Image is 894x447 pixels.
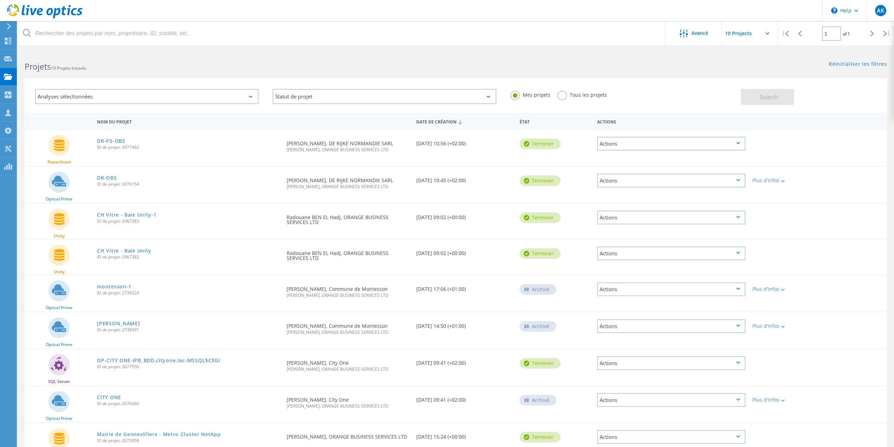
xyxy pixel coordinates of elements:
span: SQL Server [48,379,70,384]
span: Avancé [691,31,708,36]
div: Plus d'infos [752,287,814,292]
span: ID de projet: 3076154 [97,182,280,186]
div: Radouane BEN EL Hadj, ORANGE BUSINESS SERVICES LTD [283,240,412,268]
div: [DATE] 10:45 (+02:00) [413,167,516,190]
a: DR-PS-OBS [97,139,125,143]
div: Actions [597,430,745,444]
a: Réinitialiser les filtres [829,62,887,68]
a: OP-CITY ONE-IPB_BDD.cityone.loc-MSSQL$CEGI [97,358,220,363]
span: AK [877,8,884,13]
div: Archivé [520,321,556,332]
div: Plus d'infos [752,397,814,402]
div: Terminer [520,139,561,149]
div: [DATE] 14:50 (+01:00) [413,312,516,336]
span: [PERSON_NAME], ORANGE BUSINESS SERVICES LTD [287,293,409,298]
div: Terminer [520,358,561,369]
div: Terminer [520,212,561,223]
div: Terminer [520,432,561,442]
div: [DATE] 17:06 (+01:00) [413,275,516,299]
div: Plus d'infos [752,178,814,183]
div: [PERSON_NAME], City One [283,386,412,415]
div: Archivé [520,395,556,406]
div: État [516,115,594,128]
span: Optical Prime [46,306,72,310]
label: Mes projets [510,91,550,97]
span: [PERSON_NAME], ORANGE BUSINESS SERVICES LTD [287,367,409,371]
div: Actions [597,211,745,224]
div: Terminer [520,248,561,259]
span: PowerStore [47,160,71,164]
span: ID de projet: 2677556 [97,365,280,369]
div: Archivé [520,284,556,295]
span: [PERSON_NAME], ORANGE BUSINESS SERVICES LTD [287,148,409,152]
div: [PERSON_NAME], Commune de Montesson [283,275,412,305]
span: Search [760,93,778,101]
span: [PERSON_NAME], ORANGE BUSINESS SERVICES LTD [287,185,409,189]
span: of 1 [843,31,850,37]
div: [DATE] 09:02 (+00:00) [413,240,516,263]
span: ID de projet: 2676360 [97,402,280,406]
div: [PERSON_NAME], City One [283,349,412,378]
div: [DATE] 09:41 (+02:00) [413,349,516,372]
div: Actions [597,319,745,333]
a: montesson-1 [97,284,131,289]
div: | [880,21,894,46]
div: Actions [597,174,745,187]
div: [DATE] 09:41 (+02:00) [413,386,516,409]
span: ID de projet: 2967383 [97,219,280,223]
div: Actions [597,282,745,296]
div: | [778,21,792,46]
span: ID de projet: 3077462 [97,145,280,149]
div: Actions [594,115,749,128]
b: Projets [25,61,51,72]
div: [DATE] 09:02 (+00:00) [413,204,516,227]
div: Terminer [520,175,561,186]
div: Actions [597,393,745,407]
div: [PERSON_NAME], ORANGE BUSINESS SERVICES LTD [283,423,412,446]
div: [PERSON_NAME], DE RIJKE NORMANDIE SARL [283,130,412,159]
span: ID de projet: 2739224 [97,291,280,295]
span: [PERSON_NAME], ORANGE BUSINESS SERVICES LTD [287,404,409,408]
a: CH Vitre - Baie Unity [97,248,151,253]
span: Unity [54,234,65,238]
span: [PERSON_NAME], ORANGE BUSINESS SERVICES LTD [287,330,409,334]
span: 10 Projets trouvés [51,65,86,71]
button: Search [741,89,794,105]
div: Actions [597,247,745,260]
a: DR-OBS [97,175,117,180]
span: Unity [54,270,65,274]
div: Nom du projet [93,115,283,128]
span: ID de projet: 2967382 [97,255,280,259]
label: Tous les projets [557,91,607,97]
svg: \n [831,7,837,14]
span: ID de projet: 2738391 [97,328,280,332]
div: [DATE] 10:56 (+02:00) [413,130,516,153]
a: [PERSON_NAME] [97,321,140,326]
a: CITY ONE [97,395,121,400]
span: ID de projet: 2673958 [97,439,280,443]
div: Statut de projet [273,89,496,104]
a: CH Vitre - Baie Unity-1 [97,212,156,217]
div: Plus d'infos [752,324,814,328]
div: Analyses sélectionnées [35,89,259,104]
div: Radouane BEN EL Hadj, ORANGE BUSINESS SERVICES LTD [283,204,412,232]
div: Date de création [413,115,516,128]
div: Actions [597,356,745,370]
div: [PERSON_NAME], Commune de Montesson [283,312,412,341]
a: Mairie de Gennevilliers - Metro Cluster NetApp [97,432,221,437]
span: Optical Prime [46,416,72,421]
a: Live Optics Dashboard [7,15,83,20]
div: [PERSON_NAME], DE RIJKE NORMANDIE SARL [283,167,412,196]
div: [DATE] 15:24 (+00:00) [413,423,516,446]
input: Rechercher des projets par nom, propriétaire, ID, société, etc. [18,21,666,46]
span: Optical Prime [46,343,72,347]
span: Optical Prime [46,197,72,201]
div: Actions [597,137,745,151]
